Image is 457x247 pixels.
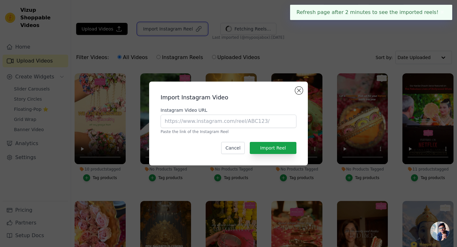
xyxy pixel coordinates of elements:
[221,142,244,154] button: Cancel
[250,142,296,154] button: Import Reel
[161,93,296,102] h2: Import Instagram Video
[295,87,303,94] button: Close modal
[439,9,446,16] button: Close
[161,115,296,128] input: https://www.instagram.com/reel/ABC123/
[430,222,449,241] div: Open chat
[290,5,452,20] div: Refresh page after 2 minutes to see the imported reels!
[161,107,296,113] label: Instagram Video URL
[161,129,296,134] p: Paste the link of the Instagram Reel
